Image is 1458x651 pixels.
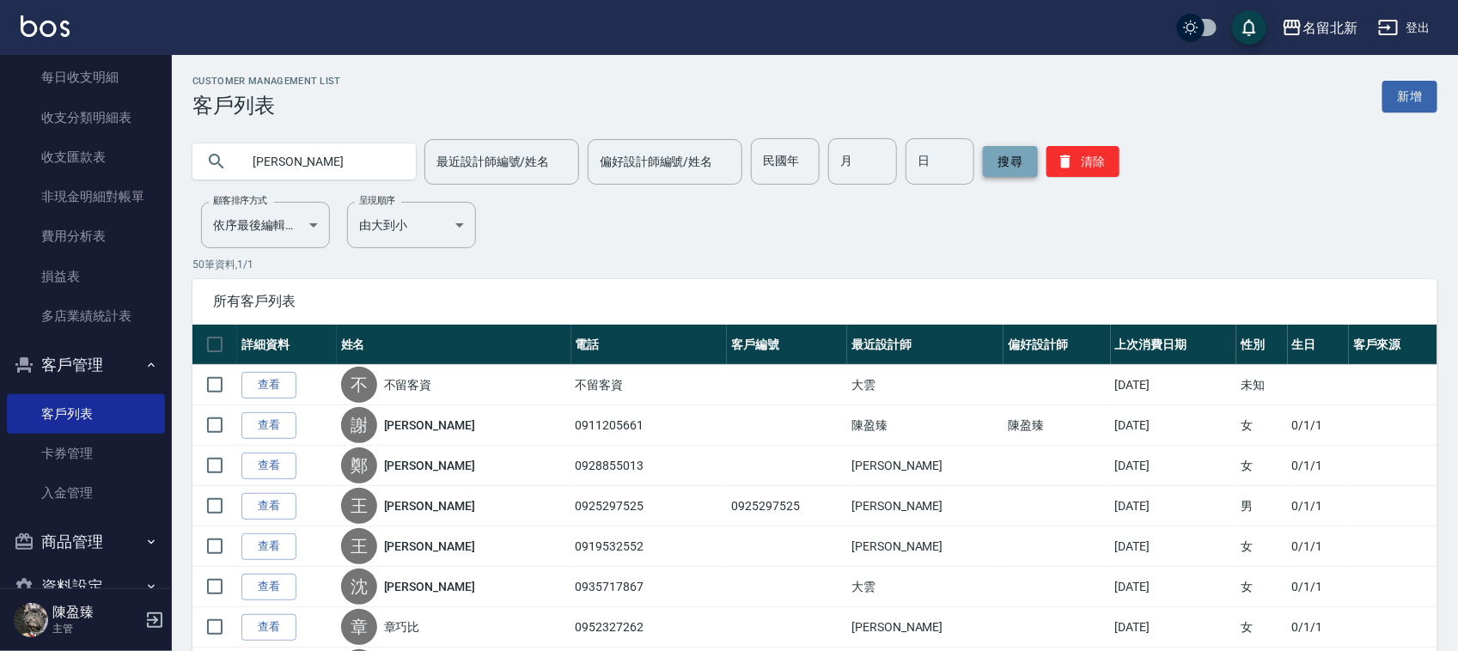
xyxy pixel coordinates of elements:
td: [DATE] [1111,567,1236,607]
div: 章 [341,609,377,645]
td: [DATE] [1111,365,1236,405]
td: 0/1/1 [1288,446,1350,486]
td: [PERSON_NAME] [847,607,1004,648]
td: 不留客資 [571,365,728,405]
button: 搜尋 [983,146,1038,177]
p: 主管 [52,621,140,636]
img: Person [14,603,48,637]
td: [DATE] [1111,446,1236,486]
th: 姓名 [337,325,571,365]
th: 客戶編號 [727,325,847,365]
a: 查看 [241,533,296,560]
div: 不 [341,367,377,403]
img: Logo [21,15,70,37]
a: 章巧比 [384,618,420,636]
td: 男 [1236,486,1287,526]
th: 生日 [1288,325,1350,365]
button: 客戶管理 [7,343,165,387]
label: 呈現順序 [359,194,395,207]
a: 費用分析表 [7,216,165,256]
a: 新增 [1382,81,1437,113]
button: 清除 [1046,146,1119,177]
td: [DATE] [1111,607,1236,648]
td: 0928855013 [571,446,728,486]
button: 名留北新 [1275,10,1364,46]
th: 客戶來源 [1349,325,1437,365]
a: 客戶列表 [7,394,165,434]
a: [PERSON_NAME] [384,417,475,434]
th: 詳細資料 [237,325,337,365]
button: 資料設定 [7,564,165,609]
th: 性別 [1236,325,1287,365]
div: 鄭 [341,447,377,484]
a: 查看 [241,453,296,479]
div: 名留北新 [1302,17,1357,39]
button: 登出 [1371,12,1437,44]
div: 王 [341,488,377,524]
input: 搜尋關鍵字 [241,138,402,185]
td: 0/1/1 [1288,486,1350,526]
th: 上次消費日期 [1111,325,1236,365]
a: 損益表 [7,257,165,296]
td: 0935717867 [571,567,728,607]
td: 0/1/1 [1288,405,1350,446]
div: 由大到小 [347,202,476,248]
a: [PERSON_NAME] [384,538,475,555]
td: [DATE] [1111,405,1236,446]
a: 查看 [241,372,296,399]
a: 多店業績統計表 [7,296,165,336]
td: 大雲 [847,365,1004,405]
h5: 陳盈臻 [52,604,140,621]
a: [PERSON_NAME] [384,457,475,474]
h3: 客戶列表 [192,94,341,118]
td: 陳盈臻 [847,405,1004,446]
td: 0925297525 [571,486,728,526]
a: 非現金明細對帳單 [7,177,165,216]
a: 不留客資 [384,376,432,393]
a: [PERSON_NAME] [384,578,475,595]
th: 最近設計師 [847,325,1004,365]
a: 收支匯款表 [7,137,165,177]
a: 收支分類明細表 [7,98,165,137]
td: 0952327262 [571,607,728,648]
td: 女 [1236,526,1287,567]
td: 女 [1236,405,1287,446]
a: 每日收支明細 [7,58,165,97]
th: 電話 [571,325,728,365]
td: [DATE] [1111,486,1236,526]
a: 卡券管理 [7,434,165,473]
div: 王 [341,528,377,564]
a: [PERSON_NAME] [384,497,475,514]
td: 0911205661 [571,405,728,446]
div: 沈 [341,569,377,605]
td: 大雲 [847,567,1004,607]
label: 顧客排序方式 [213,194,267,207]
button: save [1232,10,1266,45]
td: 0/1/1 [1288,526,1350,567]
td: 0/1/1 [1288,607,1350,648]
td: 女 [1236,567,1287,607]
td: 0/1/1 [1288,567,1350,607]
th: 偏好設計師 [1004,325,1111,365]
td: [PERSON_NAME] [847,446,1004,486]
a: 查看 [241,574,296,600]
a: 查看 [241,614,296,641]
h2: Customer Management List [192,76,341,87]
td: 女 [1236,446,1287,486]
a: 查看 [241,493,296,520]
td: 0925297525 [727,486,847,526]
td: [PERSON_NAME] [847,486,1004,526]
span: 所有客戶列表 [213,293,1417,310]
a: 入金管理 [7,473,165,513]
td: 未知 [1236,365,1287,405]
a: 查看 [241,412,296,439]
td: [PERSON_NAME] [847,526,1004,567]
td: 0919532552 [571,526,728,567]
button: 商品管理 [7,520,165,564]
td: 陳盈臻 [1004,405,1111,446]
p: 50 筆資料, 1 / 1 [192,257,1437,272]
div: 謝 [341,407,377,443]
td: [DATE] [1111,526,1236,567]
td: 女 [1236,607,1287,648]
div: 依序最後編輯時間 [201,202,330,248]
